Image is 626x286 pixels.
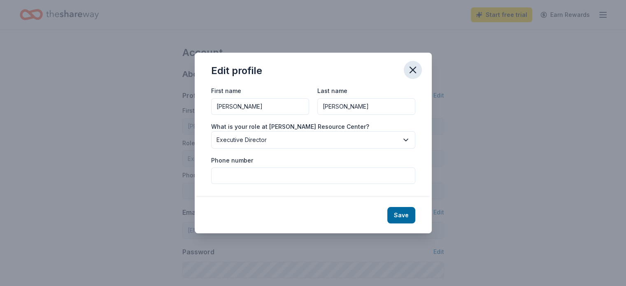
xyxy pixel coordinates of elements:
span: Executive Director [216,135,398,145]
label: First name [211,87,241,95]
label: Last name [317,87,347,95]
button: Save [387,207,415,223]
button: Executive Director [211,131,415,149]
label: Phone number [211,156,253,165]
div: Edit profile [211,64,262,77]
label: What is your role at [PERSON_NAME] Resource Center? [211,123,369,131]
